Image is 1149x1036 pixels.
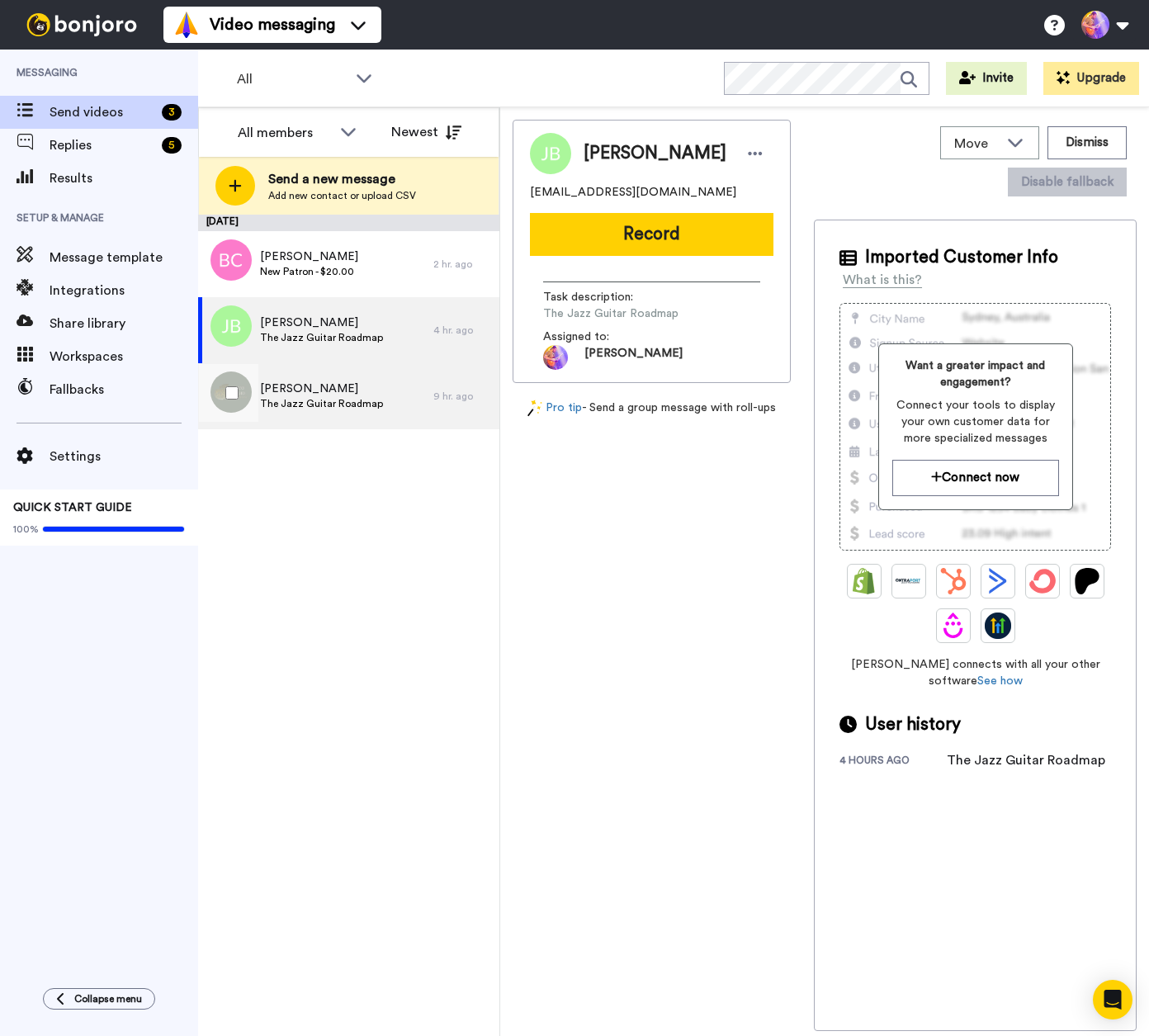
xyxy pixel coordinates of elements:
[584,345,683,370] span: [PERSON_NAME]
[260,381,383,397] span: [PERSON_NAME]
[50,380,198,400] span: Fallbacks
[43,988,155,1010] button: Collapse menu
[50,281,198,300] span: Integrations
[839,754,947,770] div: 4 hours ago
[50,135,155,155] span: Replies
[865,712,961,737] span: User history
[513,400,791,417] div: - Send a group message with roll-ups
[13,523,39,536] span: 100%
[1047,126,1127,159] button: Dismiss
[260,265,358,278] span: New Patron - $20.00
[433,258,491,271] div: 2 hr. ago
[260,248,358,265] span: [PERSON_NAME]
[940,568,967,594] img: Hubspot
[892,357,1059,390] span: Want a greater impact and engagement?
[543,345,568,370] img: photo.jpg
[985,568,1011,594] img: ActiveCampaign
[946,62,1027,95] button: Invite
[977,675,1023,687] a: See how
[50,347,198,367] span: Workspaces
[1074,568,1100,594] img: Patreon
[260,315,383,331] span: [PERSON_NAME]
[210,13,335,36] span: Video messaging
[50,248,198,267] span: Message template
[13,502,132,513] span: QUICK START GUIDE
[20,13,144,36] img: bj-logo-header-white.svg
[896,568,922,594] img: Ontraport
[527,400,542,417] img: magic-wand.svg
[530,184,736,201] span: [EMAIL_ADDRESS][DOMAIN_NAME]
[162,137,182,154] div: 5
[268,189,416,202] span: Add new contact or upload CSV
[74,992,142,1005] span: Collapse menu
[1008,168,1127,196] button: Disable fallback
[162,104,182,121] div: 3
[530,213,773,256] button: Record
[50,314,198,334] span: Share library
[433,390,491,403] div: 9 hr. ago
[543,305,700,322] span: The Jazz Guitar Roadmap
[892,397,1059,447] span: Connect your tools to display your own customer data for more specialized messages
[543,289,659,305] span: Task description :
[843,270,922,290] div: What is this?
[260,331,383,344] span: The Jazz Guitar Roadmap
[985,613,1011,639] img: GoHighLevel
[238,123,332,143] div: All members
[839,656,1111,689] span: [PERSON_NAME] connects with all your other software
[198,215,499,231] div: [DATE]
[260,397,383,410] span: The Jazz Guitar Roadmap
[892,460,1059,495] button: Connect now
[173,12,200,38] img: vm-color.svg
[584,141,726,166] span: [PERSON_NAME]
[379,116,474,149] button: Newest
[543,329,659,345] span: Assigned to:
[851,568,877,594] img: Shopify
[954,134,999,154] span: Move
[50,102,155,122] span: Send videos
[527,400,582,417] a: Pro tip
[947,750,1105,770] div: The Jazz Guitar Roadmap
[865,245,1058,270] span: Imported Customer Info
[50,168,198,188] span: Results
[50,447,198,466] span: Settings
[940,613,967,639] img: Drip
[530,133,571,174] img: Image of John Berg
[210,239,252,281] img: bc.png
[210,305,252,347] img: jb.png
[1093,980,1132,1019] div: Open Intercom Messenger
[1029,568,1056,594] img: ConvertKit
[433,324,491,337] div: 4 hr. ago
[237,69,348,89] span: All
[268,169,416,189] span: Send a new message
[1043,62,1139,95] button: Upgrade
